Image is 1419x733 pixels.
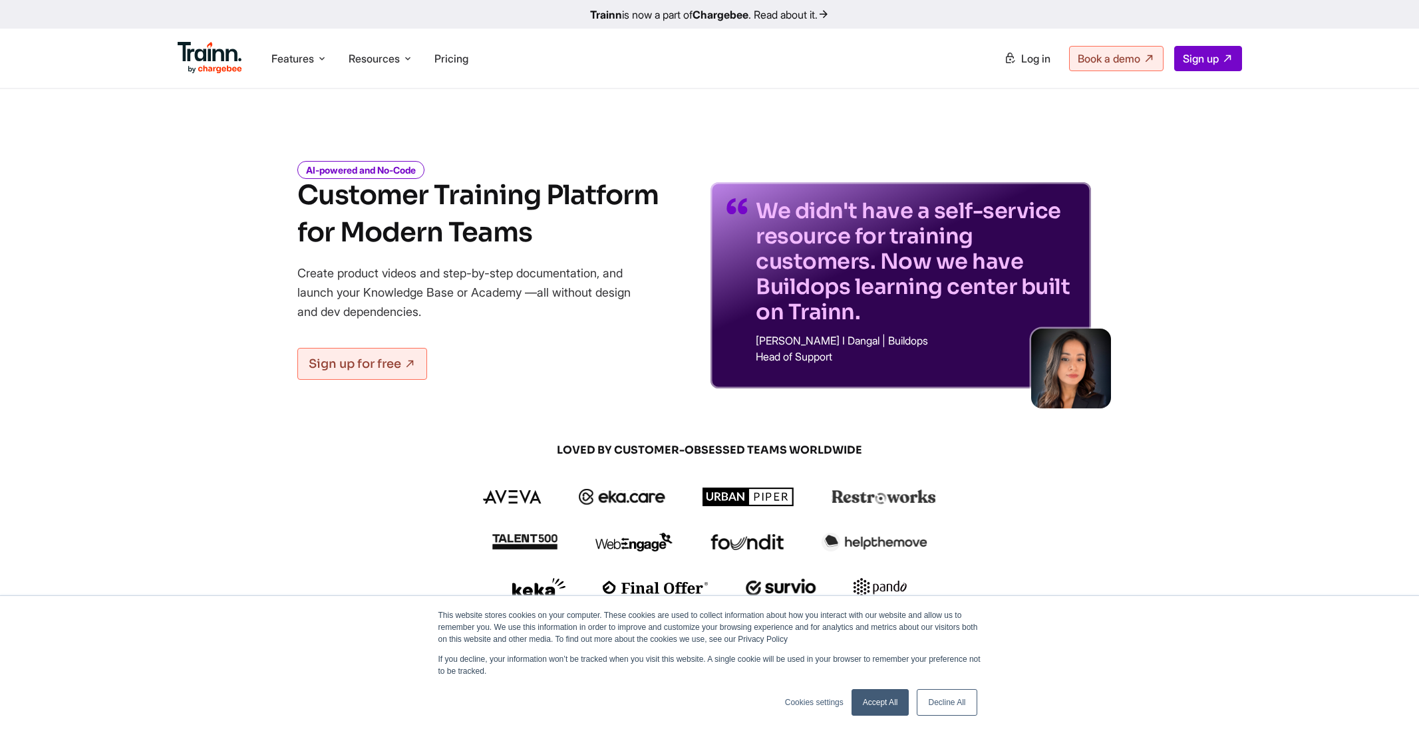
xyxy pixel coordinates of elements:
[710,534,784,550] img: foundit logo
[271,51,314,66] span: Features
[438,653,981,677] p: If you decline, your information won’t be tracked when you visit this website. A single cookie wi...
[297,263,650,321] p: Create product videos and step-by-step documentation, and launch your Knowledge Base or Academy —...
[512,578,565,597] img: keka logo
[1183,52,1219,65] span: Sign up
[1069,46,1164,71] a: Book a demo
[434,52,468,65] a: Pricing
[603,581,709,594] img: finaloffer logo
[297,161,424,179] i: AI-powered and No-Code
[579,489,665,505] img: ekacare logo
[595,533,673,551] img: webengage logo
[391,443,1029,458] span: LOVED BY CUSTOMER-OBSESSED TEAMS WORLDWIDE
[483,490,542,504] img: aveva logo
[349,51,400,66] span: Resources
[297,177,659,251] h1: Customer Training Platform for Modern Teams
[746,579,817,596] img: survio logo
[438,609,981,645] p: This website stores cookies on your computer. These cookies are used to collect information about...
[852,689,909,716] a: Accept All
[832,490,936,504] img: restroworks logo
[590,8,622,21] b: Trainn
[297,348,427,380] a: Sign up for free
[996,47,1058,71] a: Log in
[1078,52,1140,65] span: Book a demo
[178,42,243,74] img: Trainn Logo
[822,533,927,551] img: helpthemove logo
[917,689,977,716] a: Decline All
[756,351,1075,362] p: Head of Support
[693,8,748,21] b: Chargebee
[1021,52,1050,65] span: Log in
[726,198,748,214] img: quotes-purple.41a7099.svg
[756,335,1075,346] p: [PERSON_NAME] I Dangal | Buildops
[703,488,794,506] img: urbanpiper logo
[492,533,558,550] img: talent500 logo
[756,198,1075,325] p: We didn't have a self-service resource for training customers. Now we have Buildops learning cent...
[785,696,844,708] a: Cookies settings
[1031,329,1111,408] img: sabina-buildops.d2e8138.png
[1174,46,1242,71] a: Sign up
[854,578,907,597] img: pando logo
